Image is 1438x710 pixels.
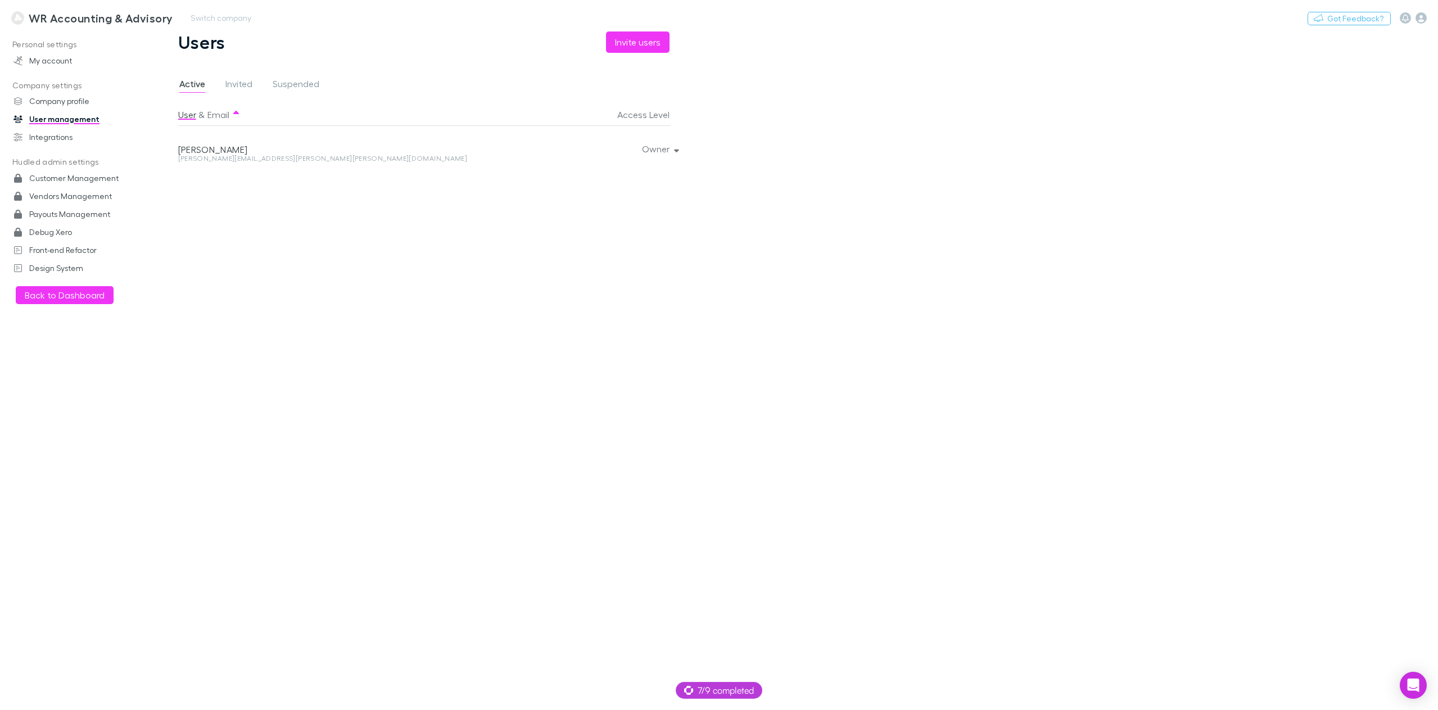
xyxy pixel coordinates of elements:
a: Vendors Management [2,187,157,205]
div: & [178,103,489,126]
button: Email [207,103,229,126]
button: Access Level [617,103,683,126]
button: Back to Dashboard [16,286,114,304]
button: Owner [633,141,686,157]
h3: WR Accounting & Advisory [29,11,173,25]
a: Debug Xero [2,223,157,241]
a: Customer Management [2,169,157,187]
a: My account [2,52,157,70]
a: Front-end Refactor [2,241,157,259]
div: [PERSON_NAME] [178,144,489,155]
a: Design System [2,259,157,277]
a: Payouts Management [2,205,157,223]
span: Invited [225,78,252,93]
p: Personal settings [2,38,157,52]
button: User [178,103,196,126]
a: Company profile [2,92,157,110]
img: WR Accounting & Advisory's Logo [11,11,24,25]
button: Got Feedback? [1308,12,1391,25]
button: Invite users [606,31,670,53]
button: Switch company [184,11,258,25]
a: WR Accounting & Advisory [4,4,179,31]
a: User management [2,110,157,128]
h1: Users [178,31,226,53]
p: Company settings [2,79,157,93]
div: Open Intercom Messenger [1400,672,1427,699]
div: [PERSON_NAME][EMAIL_ADDRESS][PERSON_NAME][PERSON_NAME][DOMAIN_NAME] [178,155,489,162]
span: Active [179,78,205,93]
span: Suspended [273,78,319,93]
p: Hudled admin settings [2,155,157,169]
a: Integrations [2,128,157,146]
